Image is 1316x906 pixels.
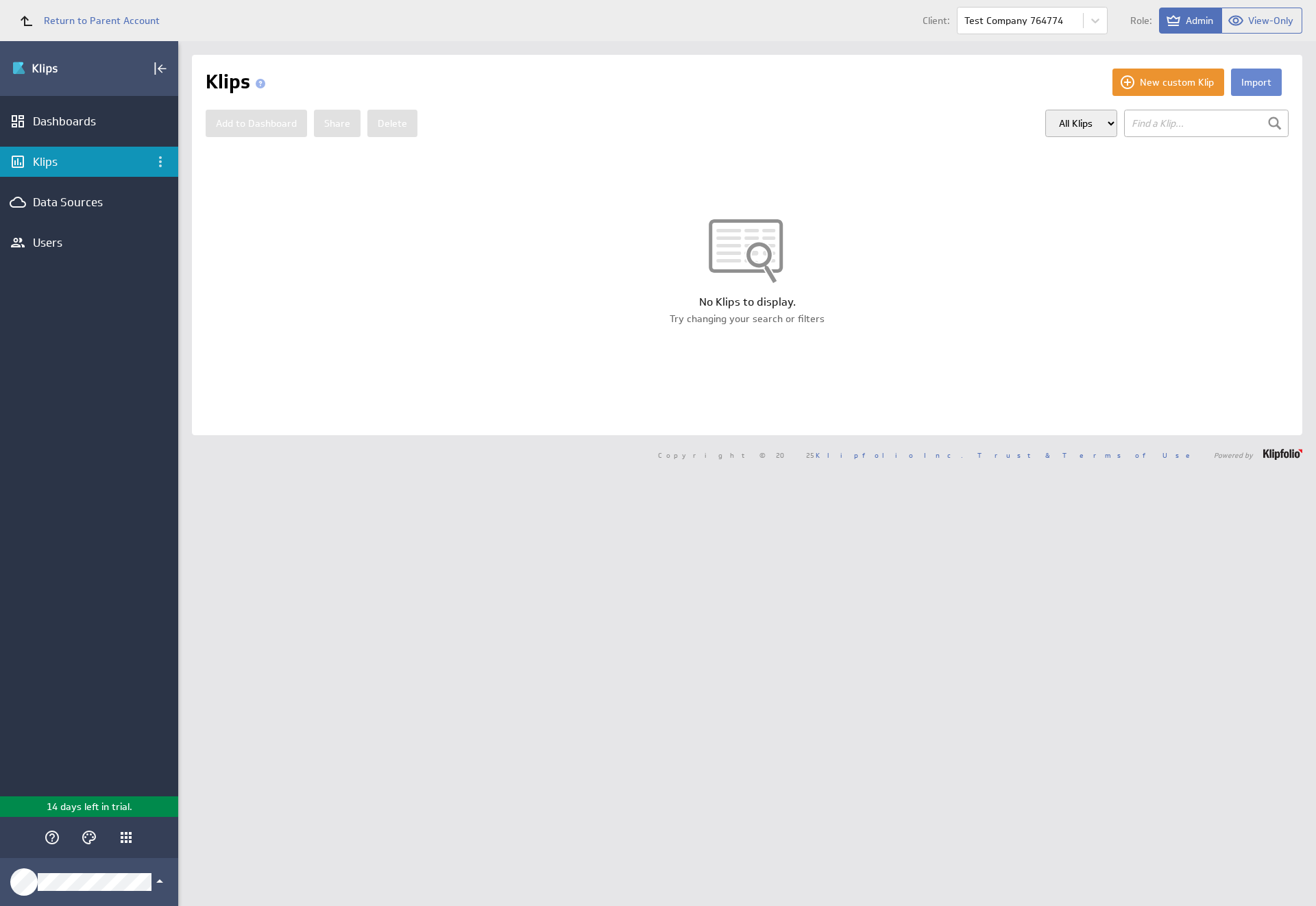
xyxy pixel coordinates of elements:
[44,16,160,25] span: Return to Parent Account
[12,58,108,79] img: Klipfolio klips logo
[77,826,101,849] div: Themes
[1124,110,1289,137] input: Find a Klip...
[192,312,1302,326] div: Try changing your search or filters
[149,57,172,80] div: Collapse
[33,235,145,250] div: Users
[33,154,145,169] div: Klips
[149,150,172,173] div: Klips menu
[206,110,307,137] button: Add to Dashboard
[114,826,138,849] div: Klipfolio Apps
[33,114,145,129] div: Dashboards
[47,800,132,814] p: 14 days left in trial.
[658,452,963,458] span: Copyright © 2025
[1222,8,1302,34] button: View as View-Only
[1112,69,1224,96] button: New custom Klip
[1130,16,1152,25] span: Role:
[40,826,64,849] div: Help
[816,450,963,460] a: Klipfolio Inc.
[118,829,134,846] div: Klipfolio Apps
[964,16,1063,25] div: Test Company 764774
[923,16,950,25] span: Client:
[192,295,1302,310] div: No Klips to display.
[1214,452,1253,458] span: Powered by
[12,58,108,79] div: Go to Dashboards
[1186,14,1213,27] span: Admin
[1159,8,1222,34] button: View as Admin
[206,69,271,96] h1: Klips
[367,110,417,137] button: Delete
[1231,69,1282,96] button: Import
[11,5,160,36] a: Return to Parent Account
[33,195,145,210] div: Data Sources
[81,829,97,846] svg: Themes
[314,110,361,137] button: Share
[1263,449,1302,460] img: logo-footer.png
[977,450,1199,460] a: Trust & Terms of Use
[1248,14,1293,27] span: View-Only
